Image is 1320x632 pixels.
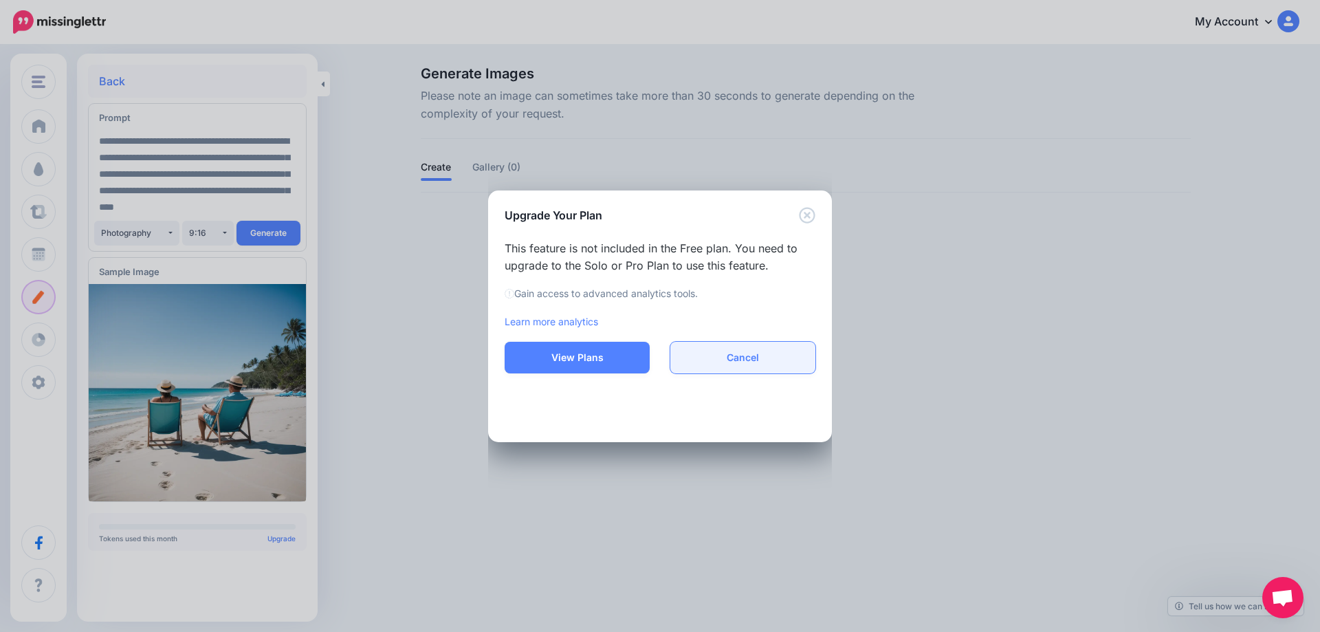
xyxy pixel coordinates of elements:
[505,286,815,302] p: Gain access to advanced analytics tools.
[505,316,598,327] a: Learn more analytics
[670,342,815,373] button: Close
[505,342,650,373] button: View Plans
[505,207,602,224] h5: Upgrade Your Plan
[505,240,815,276] p: This feature is not included in the Free plan. You need to upgrade to the Solo or Pro Plan to use...
[799,207,815,224] button: Close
